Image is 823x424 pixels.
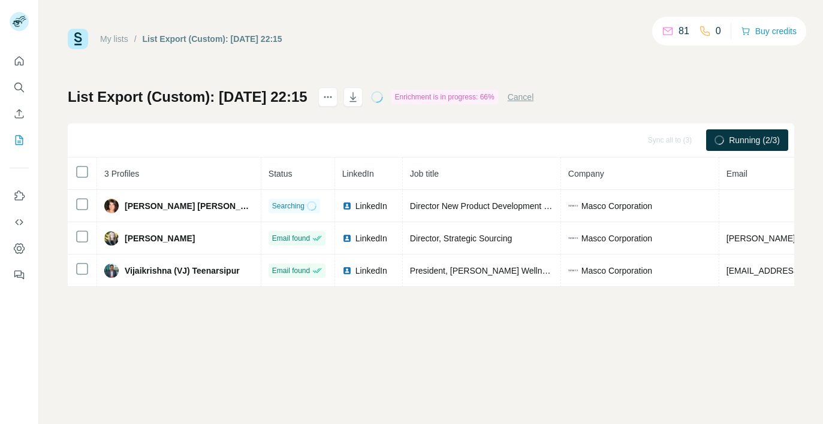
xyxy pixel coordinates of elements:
[342,169,374,178] span: LinkedIn
[10,185,29,207] button: Use Surfe on LinkedIn
[568,237,578,240] img: company-logo
[729,134,780,146] span: Running (2/3)
[410,201,622,211] span: Director New Product Development & Marketing Strategy
[716,24,721,38] p: 0
[318,87,337,107] button: actions
[125,232,195,244] span: [PERSON_NAME]
[104,199,119,213] img: Avatar
[10,238,29,259] button: Dashboard
[100,34,128,44] a: My lists
[342,201,352,211] img: LinkedIn logo
[568,269,578,272] img: company-logo
[581,232,652,244] span: Masco Corporation
[272,265,310,276] span: Email found
[104,231,119,246] img: Avatar
[342,266,352,275] img: LinkedIn logo
[10,77,29,98] button: Search
[355,200,387,212] span: LinkedIn
[104,169,139,178] span: 3 Profiles
[68,29,88,49] img: Surfe Logo
[10,211,29,233] button: Use Surfe API
[568,205,578,207] img: company-logo
[143,33,282,45] div: List Export (Custom): [DATE] 22:15
[508,91,534,103] button: Cancel
[355,265,387,277] span: LinkedIn
[410,169,439,178] span: Job title
[679,24,689,38] p: 81
[10,129,29,151] button: My lists
[10,264,29,286] button: Feedback
[10,103,29,125] button: Enrich CSV
[134,33,137,45] li: /
[342,234,352,243] img: LinkedIn logo
[568,169,604,178] span: Company
[410,234,512,243] span: Director, Strategic Sourcing
[125,200,254,212] span: [PERSON_NAME] [PERSON_NAME]
[726,169,747,178] span: Email
[272,233,310,244] span: Email found
[68,87,308,107] h1: List Export (Custom): [DATE] 22:15
[104,264,119,278] img: Avatar
[10,50,29,72] button: Quick start
[269,169,293,178] span: Status
[741,23,797,40] button: Buy credits
[125,265,240,277] span: Vijaikrishna (VJ) Teenarsipur
[410,266,556,275] span: President, [PERSON_NAME] Wellness
[581,265,652,277] span: Masco Corporation
[355,232,387,244] span: LinkedIn
[581,200,652,212] span: Masco Corporation
[272,201,305,211] span: Searching
[391,90,498,104] div: Enrichment is in progress: 66%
